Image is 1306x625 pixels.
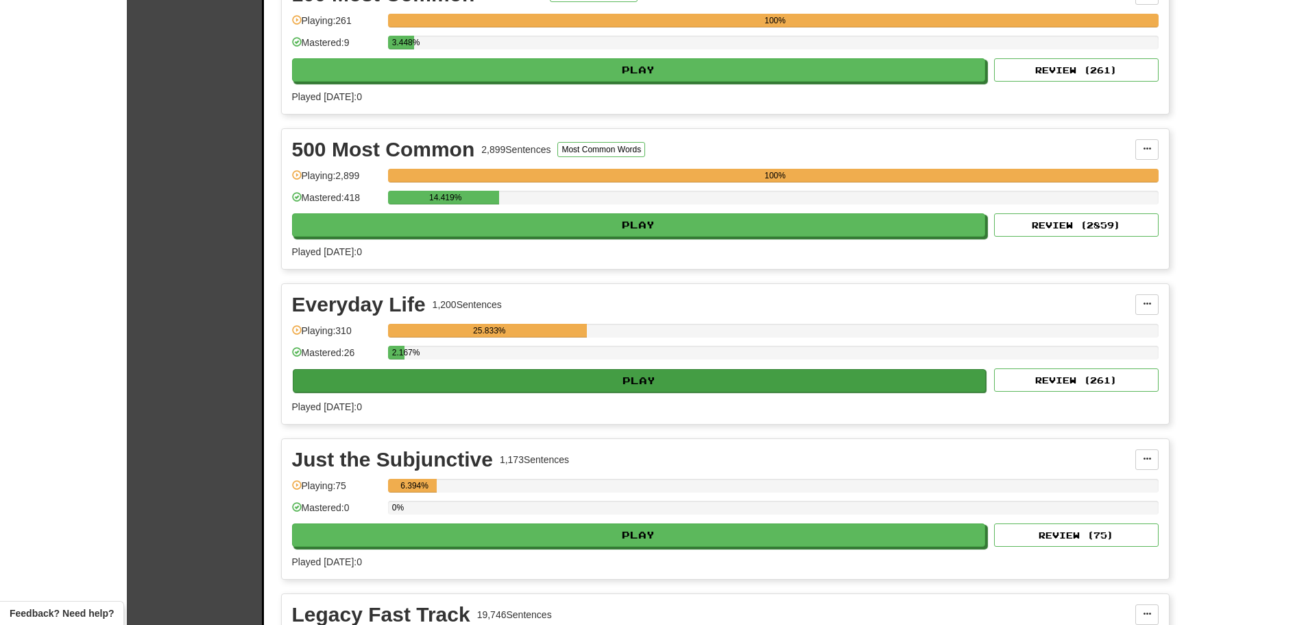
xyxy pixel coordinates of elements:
button: Play [292,58,986,82]
div: 19,746 Sentences [477,608,552,622]
div: Mastered: 26 [292,346,381,368]
div: 14.419% [392,191,499,204]
div: Mastered: 0 [292,501,381,523]
div: 6.394% [392,479,437,493]
div: Mastered: 9 [292,36,381,58]
button: Review (2859) [994,213,1159,237]
div: Playing: 261 [292,14,381,36]
div: Legacy Fast Track [292,604,470,625]
span: Open feedback widget [10,606,114,620]
button: Play [292,213,986,237]
span: Played [DATE]: 0 [292,91,362,102]
button: Review (261) [994,58,1159,82]
div: 1,173 Sentences [500,453,569,467]
div: 25.833% [392,324,587,338]
div: 3.448% [392,36,415,49]
div: Playing: 2,899 [292,169,381,191]
div: Mastered: 418 [292,191,381,213]
button: Review (261) [994,368,1159,392]
span: Played [DATE]: 0 [292,246,362,257]
div: Playing: 75 [292,479,381,502]
div: 500 Most Common [292,139,475,160]
div: 1,200 Sentences [433,298,502,311]
div: 2,899 Sentences [481,143,551,156]
div: 2.167% [392,346,404,359]
button: Play [293,369,987,392]
div: 100% [392,14,1159,27]
span: Played [DATE]: 0 [292,556,362,567]
button: Most Common Words [557,142,645,157]
button: Play [292,523,986,547]
div: Everyday Life [292,294,426,315]
div: Just the Subjunctive [292,449,493,470]
button: Review (75) [994,523,1159,547]
div: Playing: 310 [292,324,381,346]
div: 100% [392,169,1159,182]
span: Played [DATE]: 0 [292,401,362,412]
